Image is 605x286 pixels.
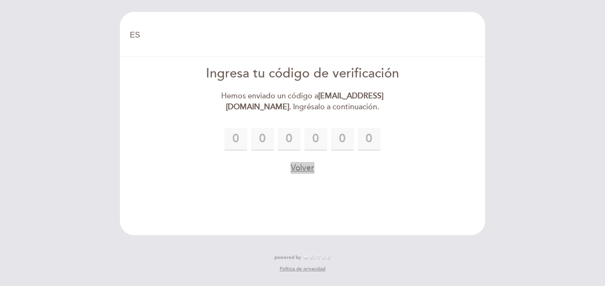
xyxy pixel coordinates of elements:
img: MEITRE [303,255,331,260]
strong: [EMAIL_ADDRESS][DOMAIN_NAME] [226,91,384,112]
input: 0 [304,128,327,151]
a: Política de privacidad [280,266,325,272]
div: Hemos enviado un código a . Ingrésalo a continuación. [194,91,412,113]
button: Volver [291,162,314,174]
a: powered by [274,254,331,261]
input: 0 [331,128,354,151]
div: Ingresa tu código de verificación [194,65,412,83]
input: 0 [358,128,381,151]
input: 0 [278,128,301,151]
input: 0 [251,128,274,151]
span: powered by [274,254,301,261]
input: 0 [224,128,247,151]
